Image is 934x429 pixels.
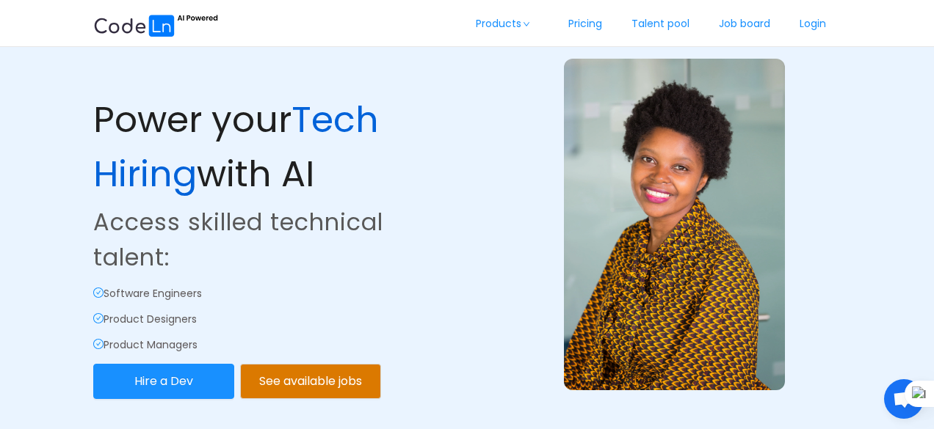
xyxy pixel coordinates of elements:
i: icon: down [522,21,531,28]
button: See available jobs [240,364,381,399]
img: ai.87e98a1d.svg [93,12,218,37]
p: Software Engineers [93,286,464,301]
i: icon: check-circle [93,287,104,298]
p: Power your with AI [93,92,464,200]
i: icon: check-circle [93,339,104,349]
i: icon: check-circle [93,313,104,323]
p: Product Designers [93,312,464,327]
p: Product Managers [93,337,464,353]
span: Tech Hiring [93,94,379,199]
img: example [564,59,785,390]
p: Access skilled technical talent: [93,205,464,275]
button: Hire a Dev [93,364,234,399]
div: Open chat [884,379,924,419]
